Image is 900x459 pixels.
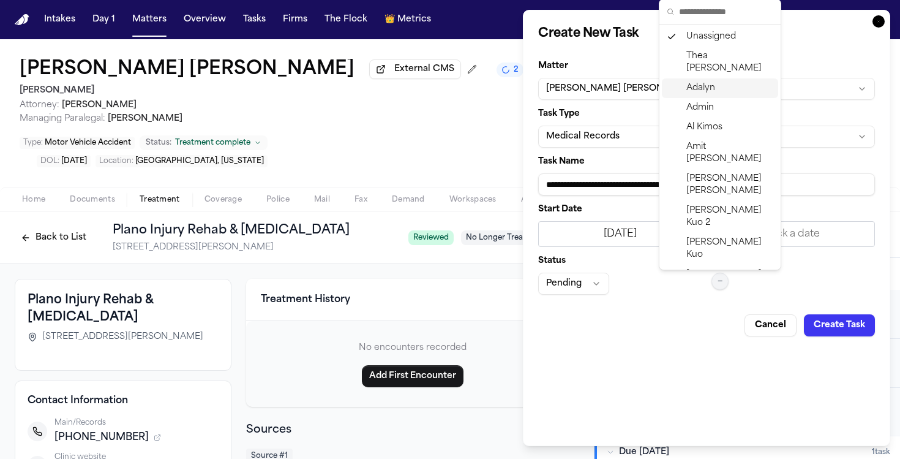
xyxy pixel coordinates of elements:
[686,237,773,261] span: [PERSON_NAME] Kuo
[538,78,875,100] button: [PERSON_NAME] [PERSON_NAME]
[686,141,773,165] span: Amit [PERSON_NAME]
[686,50,773,75] span: Thea [PERSON_NAME]
[711,221,875,247] button: Pick a date
[804,314,875,336] button: Create Task
[686,102,714,114] span: Admin
[686,82,715,94] span: Adalyn
[711,273,729,290] button: —
[686,205,773,229] span: [PERSON_NAME] Kuo 2
[538,126,875,148] button: Medical Records
[538,25,875,42] h2: Create New Task
[538,273,609,295] button: Pending
[538,62,875,70] label: Matter
[686,31,736,43] span: Unassigned
[538,205,702,214] label: Start Date
[546,227,694,241] div: [DATE]
[686,268,773,293] span: [PERSON_NAME] [PERSON_NAME]
[719,227,867,241] div: Pick a date
[538,221,702,247] button: [DATE]
[744,314,797,336] button: Cancel
[718,276,722,286] span: —
[711,205,875,214] label: Target Date
[538,110,875,118] label: Task Type
[538,257,702,265] label: Status
[538,157,585,166] span: Task Name
[686,121,722,134] span: Al Kimos
[686,173,773,197] span: [PERSON_NAME] [PERSON_NAME]
[659,25,781,270] div: Suggestions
